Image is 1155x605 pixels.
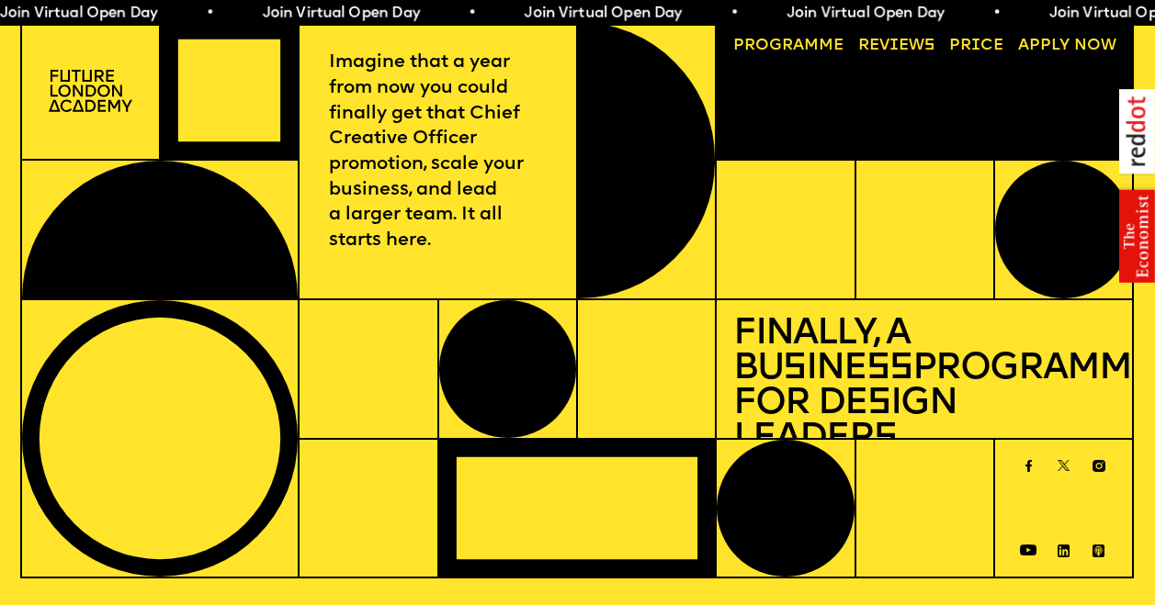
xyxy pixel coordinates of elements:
[941,30,1011,62] a: Price
[1010,30,1124,62] a: Apply now
[793,38,804,53] span: a
[730,6,739,21] span: •
[725,30,851,62] a: Programme
[867,386,890,422] span: s
[206,6,214,21] span: •
[783,351,806,387] span: s
[992,6,1001,21] span: •
[733,317,1116,457] h1: Finally, a Bu ine Programme for De ign Leader
[329,50,548,253] p: Imagine that a year from now you could finally get that Chief Creative Officer promotion, scale y...
[468,6,476,21] span: •
[850,30,942,62] a: Reviews
[866,351,912,387] span: ss
[1018,38,1029,53] span: A
[874,420,897,457] span: s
